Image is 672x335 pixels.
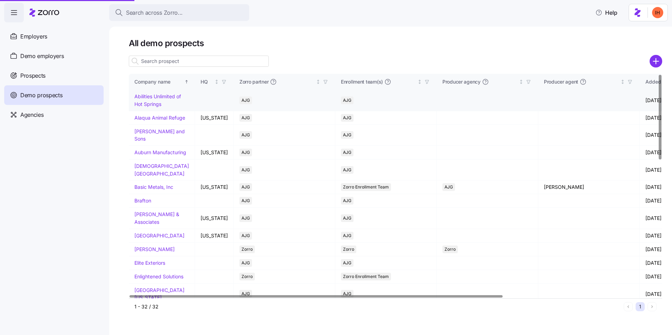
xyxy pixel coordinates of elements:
span: Demo prospects [20,91,63,100]
span: AJG [241,114,250,122]
span: AJG [343,149,351,156]
td: [US_STATE] [195,180,234,194]
a: Auburn Manufacturing [134,149,186,155]
a: Agencies [4,105,104,124]
a: [PERSON_NAME] & Associates [134,211,179,225]
a: Demo employers [4,46,104,66]
span: Employers [20,32,47,41]
span: AJG [343,259,351,267]
th: Company nameSorted ascending [129,74,195,90]
span: AJG [343,290,351,298]
span: Help [595,8,617,17]
span: Producer agent [544,78,578,85]
a: [GEOGRAPHIC_DATA] [134,233,184,238]
div: Not sorted [417,79,422,84]
div: 1 - 32 / 32 [134,303,621,310]
a: [GEOGRAPHIC_DATA] [US_STATE] [134,287,184,301]
span: Search across Zorro... [126,8,183,17]
svg: add icon [650,55,662,67]
span: AJG [444,183,453,191]
a: Prospects [4,66,104,85]
span: AJG [241,97,250,104]
span: Producer agency [442,78,481,85]
span: AJG [343,197,351,205]
th: HQNot sorted [195,74,234,90]
span: AJG [343,166,351,174]
a: [DEMOGRAPHIC_DATA][GEOGRAPHIC_DATA] [134,163,189,177]
button: Search across Zorro... [109,4,249,21]
span: AJG [241,131,250,139]
button: Help [590,6,623,20]
th: Zorro partnerNot sorted [234,74,335,90]
span: AJG [343,214,351,222]
span: AJG [241,259,250,267]
span: AJG [241,214,250,222]
span: Zorro [343,245,354,253]
span: Demo employers [20,52,64,60]
span: Zorro Enrollment Team [343,273,389,280]
div: Not sorted [316,79,321,84]
span: Zorro Enrollment Team [343,183,389,191]
button: 1 [636,302,645,311]
span: AJG [241,290,250,298]
th: Producer agencyNot sorted [437,74,538,90]
div: Not sorted [519,79,524,84]
a: Employers [4,27,104,46]
a: [PERSON_NAME] and Sons [134,128,185,142]
span: Zorro [444,245,456,253]
span: Zorro partner [239,78,268,85]
span: AJG [241,149,250,156]
button: Previous page [624,302,633,311]
span: Prospects [20,71,45,80]
a: Abilities Unlimited of Hot Springs [134,93,181,107]
a: Demo prospects [4,85,104,105]
span: AJG [343,114,351,122]
div: HQ [201,78,213,86]
a: [PERSON_NAME] [134,246,175,252]
a: Elite Exteriors [134,260,165,266]
button: Next page [647,302,657,311]
span: Agencies [20,111,43,119]
span: AJG [343,97,351,104]
a: Alaqua Animal Refuge [134,115,185,121]
a: Basic Metals, Inc [134,184,173,190]
span: AJG [343,232,351,240]
span: AJG [241,197,250,205]
span: Enrollment team(s) [341,78,383,85]
td: [US_STATE] [195,111,234,125]
div: Not sorted [214,79,219,84]
a: Brafton [134,198,151,204]
span: Zorro [241,273,253,280]
th: Enrollment team(s)Not sorted [335,74,437,90]
td: [US_STATE] [195,146,234,159]
span: AJG [241,232,250,240]
a: Enlightened Solutions [134,273,183,279]
span: Zorro [241,245,253,253]
div: Company name [134,78,183,86]
h1: All demo prospects [129,38,662,49]
span: AJG [343,131,351,139]
td: [US_STATE] [195,229,234,243]
th: Producer agentNot sorted [538,74,640,90]
input: Search prospect [129,56,269,67]
span: AJG [241,183,250,191]
span: AJG [241,166,250,174]
div: Sorted ascending [184,79,189,84]
td: [PERSON_NAME] [538,180,640,194]
td: [US_STATE] [195,208,234,229]
img: f3711480c2c985a33e19d88a07d4c111 [652,7,663,18]
div: Added on [645,78,668,86]
div: Not sorted [620,79,625,84]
